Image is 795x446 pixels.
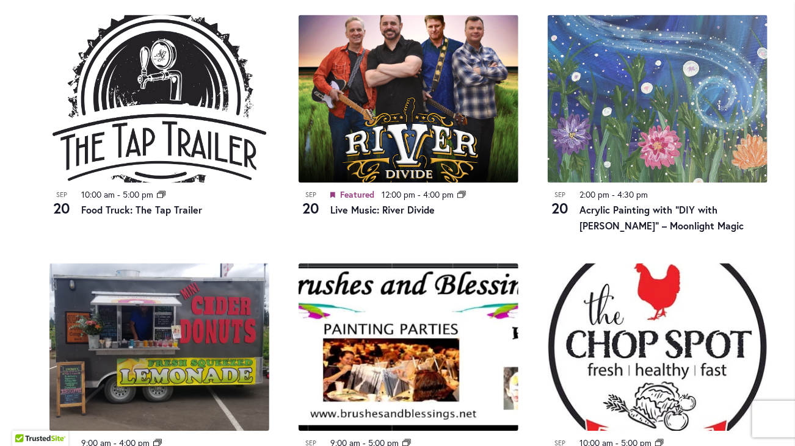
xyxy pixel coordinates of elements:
[123,189,153,201] time: 5:00 pm
[299,198,323,219] span: 20
[612,189,615,201] span: -
[299,264,518,431] img: Brushes and Blessings – Face Painting
[330,204,435,217] a: Live Music: River Divide
[49,264,269,431] img: Food Truck: Sugar Lips Apple Cider Donuts
[617,189,648,201] time: 4:30 pm
[579,204,744,232] a: Acrylic Painting with “DIY with [PERSON_NAME]” – Moonlight Magic
[49,15,269,183] img: Food Truck: The Tap Trailer
[548,15,768,183] img: 5e4b5f8c499087e3e3167495e3cbcca9
[548,190,572,201] span: Sep
[299,190,323,201] span: Sep
[579,189,609,201] time: 2:00 pm
[423,189,454,201] time: 4:00 pm
[418,189,421,201] span: -
[117,189,120,201] span: -
[49,190,74,201] span: Sep
[81,204,202,217] a: Food Truck: The Tap Trailer
[330,189,335,203] em: Featured
[382,189,415,201] time: 12:00 pm
[340,189,374,201] span: Featured
[548,264,768,431] img: THE CHOP SPOT PDX – Food Truck
[9,403,43,437] iframe: Launch Accessibility Center
[548,198,572,219] span: 20
[49,198,74,219] span: 20
[81,189,115,201] time: 10:00 am
[299,15,518,183] img: Live Music: River Divide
